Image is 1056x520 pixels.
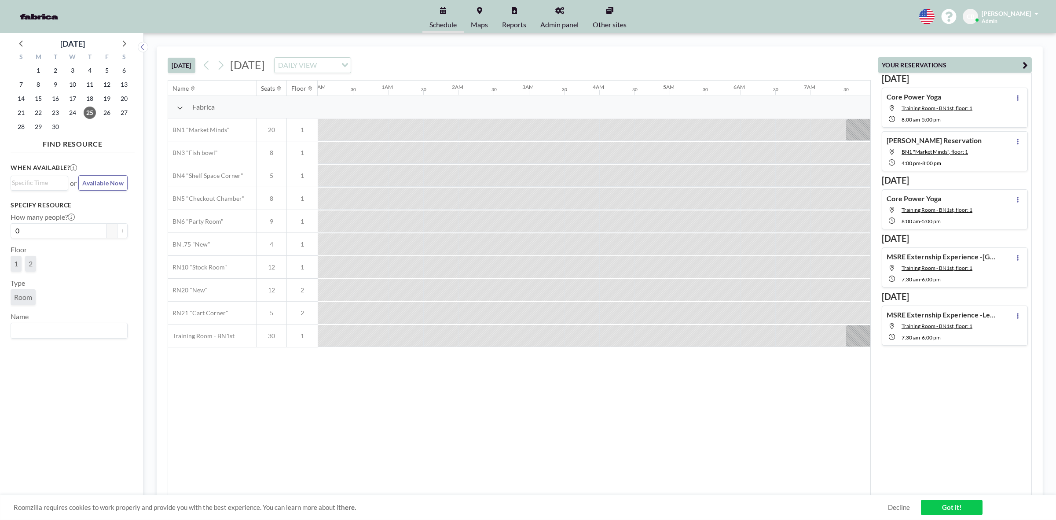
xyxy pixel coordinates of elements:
div: Floor [291,85,306,92]
span: 6:00 PM [922,276,941,283]
span: - [920,116,922,123]
h3: [DATE] [882,291,1028,302]
span: Training Room - BN1st, floor: 1 [902,105,972,111]
div: 30 [491,87,497,92]
span: Tuesday, September 23, 2025 [49,107,62,119]
div: Search for option [11,176,68,189]
span: RN21 "Cart Corner" [168,309,228,317]
span: Admin [982,18,997,24]
span: 8:00 AM [902,116,920,123]
span: - [920,160,922,166]
h4: MSRE Externship Experience -Leeds School of Business [887,310,997,319]
div: M [30,52,47,63]
span: Sunday, September 28, 2025 [15,121,27,133]
span: 1 [287,218,318,225]
button: Available Now [78,175,128,191]
button: + [117,223,128,238]
input: Search for option [319,59,336,71]
h3: Specify resource [11,201,128,209]
span: 1 [287,195,318,203]
div: 30 [703,87,708,92]
span: 1 [287,240,318,248]
span: BN6 "Party Room" [168,218,224,225]
span: 6:00 PM [922,334,941,341]
span: Saturday, September 13, 2025 [118,78,130,91]
span: Reports [502,21,526,28]
img: organization-logo [14,8,64,26]
div: 12AM [311,84,326,90]
span: 20 [257,126,286,134]
div: S [115,52,132,63]
span: 2 [29,259,33,268]
span: 1 [14,259,18,268]
span: 8:00 AM [902,218,920,225]
span: Friday, September 19, 2025 [101,92,113,105]
span: 5:00 PM [922,218,941,225]
span: RN20 "New" [168,286,208,294]
div: 7AM [804,84,815,90]
span: BN1 "Market Minds", floor: 1 [902,148,968,155]
div: Seats [261,85,275,92]
div: S [13,52,30,63]
span: BN4 "Shelf Space Corner" [168,172,243,180]
span: Wednesday, September 24, 2025 [66,107,79,119]
span: 2 [287,309,318,317]
span: Wednesday, September 17, 2025 [66,92,79,105]
span: 8:00 PM [922,160,941,166]
span: Training Room - BN1st, floor: 1 [902,207,972,213]
div: 30 [351,87,356,92]
div: Search for option [275,58,351,73]
span: Monday, September 29, 2025 [32,121,44,133]
div: W [64,52,81,63]
input: Search for option [12,178,63,188]
span: Wednesday, September 10, 2025 [66,78,79,91]
input: Search for option [12,325,122,336]
span: Wednesday, September 3, 2025 [66,64,79,77]
span: Friday, September 26, 2025 [101,107,113,119]
span: 8 [257,149,286,157]
span: Monday, September 22, 2025 [32,107,44,119]
span: Monday, September 15, 2025 [32,92,44,105]
h4: MSRE Externship Experience -[GEOGRAPHIC_DATA] [887,252,997,261]
span: BN .75 "New" [168,240,210,248]
span: RN10 "Stock Room" [168,263,227,271]
div: 1AM [381,84,393,90]
a: here. [341,503,356,511]
span: 4:00 PM [902,160,920,166]
span: 1 [287,126,318,134]
span: 7:30 AM [902,334,920,341]
span: Friday, September 5, 2025 [101,64,113,77]
label: Floor [11,245,27,254]
span: DAILY VIEW [276,59,319,71]
span: Thursday, September 4, 2025 [84,64,96,77]
button: YOUR RESERVATIONS [878,57,1032,73]
span: 1 [287,263,318,271]
span: BN5 "Checkout Chamber" [168,195,245,203]
div: T [47,52,64,63]
span: Tuesday, September 9, 2025 [49,78,62,91]
span: Available Now [82,179,124,187]
span: Monday, September 1, 2025 [32,64,44,77]
div: 30 [632,87,638,92]
span: Thursday, September 25, 2025 [84,107,96,119]
label: Name [11,312,29,321]
span: or [70,179,77,188]
a: Got it! [921,500,983,515]
span: BN1 "Market Minds" [168,126,230,134]
span: 1 [287,172,318,180]
span: Saturday, September 6, 2025 [118,64,130,77]
div: 4AM [593,84,604,90]
span: BN3 "Fish bowl" [168,149,218,157]
span: 12 [257,286,286,294]
div: 5AM [663,84,675,90]
span: [DATE] [230,58,265,71]
h4: Core Power Yoga [887,194,941,203]
div: Name [172,85,189,92]
h4: [PERSON_NAME] Reservation [887,136,982,145]
span: Admin panel [540,21,579,28]
span: Tuesday, September 30, 2025 [49,121,62,133]
span: 4 [257,240,286,248]
div: Search for option [11,323,127,338]
span: 12 [257,263,286,271]
span: Training Room - BN1st [168,332,235,340]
